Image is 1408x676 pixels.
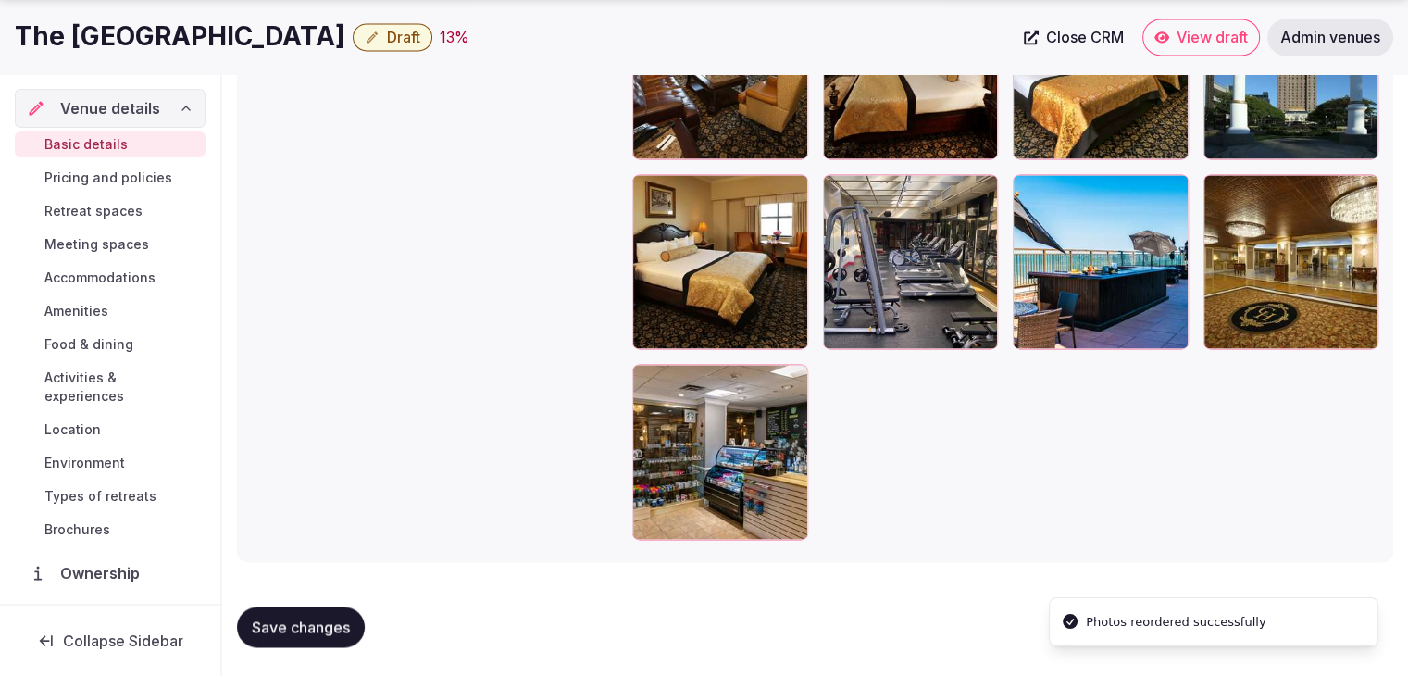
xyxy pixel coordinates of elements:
button: Save changes [237,607,365,647]
div: 13 % [440,26,469,48]
span: Types of retreats [44,487,156,506]
span: Collapse Sidebar [63,632,183,650]
a: Amenities [15,298,206,324]
a: Meeting spaces [15,232,206,257]
a: Ownership [15,554,206,593]
a: Food & dining [15,332,206,357]
a: Accommodations [15,265,206,291]
span: Save changes [252,618,350,636]
span: Amenities [44,302,108,320]
a: Admin venues [1267,19,1393,56]
div: 73390178_4K.jpg [632,364,808,540]
span: Brochures [44,520,110,539]
a: Types of retreats [15,483,206,509]
span: Activities & experiences [44,369,198,406]
a: View draft [1142,19,1260,56]
span: Draft [387,28,420,46]
span: Close CRM [1046,28,1124,46]
button: Draft [353,23,432,51]
a: Basic details [15,131,206,157]
a: Close CRM [1013,19,1135,56]
a: Location [15,417,206,443]
span: Accommodations [44,269,156,287]
a: Environment [15,450,206,476]
span: Retreat spaces [44,202,143,220]
span: Admin venues [1280,28,1380,46]
span: Environment [44,454,125,472]
span: Venue details [60,97,160,119]
div: 73390076_4K.jpg [1203,174,1379,350]
div: Photos reordered successfully [1086,613,1265,632]
a: Retreat spaces [15,198,206,224]
button: Collapse Sidebar [15,620,206,661]
span: Location [44,420,101,439]
span: Meeting spaces [44,235,149,254]
a: Activities & experiences [15,365,206,409]
span: View draft [1177,28,1248,46]
span: Ownership [60,562,147,584]
a: Brochures [15,517,206,543]
div: 73390010_4K.jpg [1013,174,1189,350]
a: Administration [15,600,206,639]
div: 73390086_4K.jpg [632,174,808,350]
span: Basic details [44,135,128,154]
span: Food & dining [44,335,133,354]
button: 13% [440,26,469,48]
div: 73390022_4K.jpg [823,174,999,350]
a: Pricing and policies [15,165,206,191]
span: Pricing and policies [44,169,172,187]
h1: The [GEOGRAPHIC_DATA] [15,19,345,55]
